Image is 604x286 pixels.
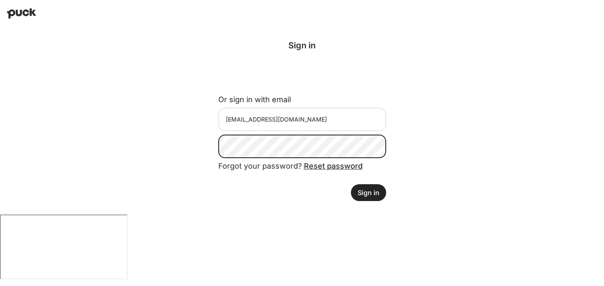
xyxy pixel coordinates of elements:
a: Reset password [304,162,363,170]
img: Puck home [7,8,36,19]
span: Forgot your password? [218,162,363,170]
label: Or sign in with email [218,95,291,104]
input: Email [218,108,386,131]
button: Sign in [351,184,386,201]
iframe: Sign in with Google Button [214,65,390,83]
div: Sign in [218,40,386,50]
